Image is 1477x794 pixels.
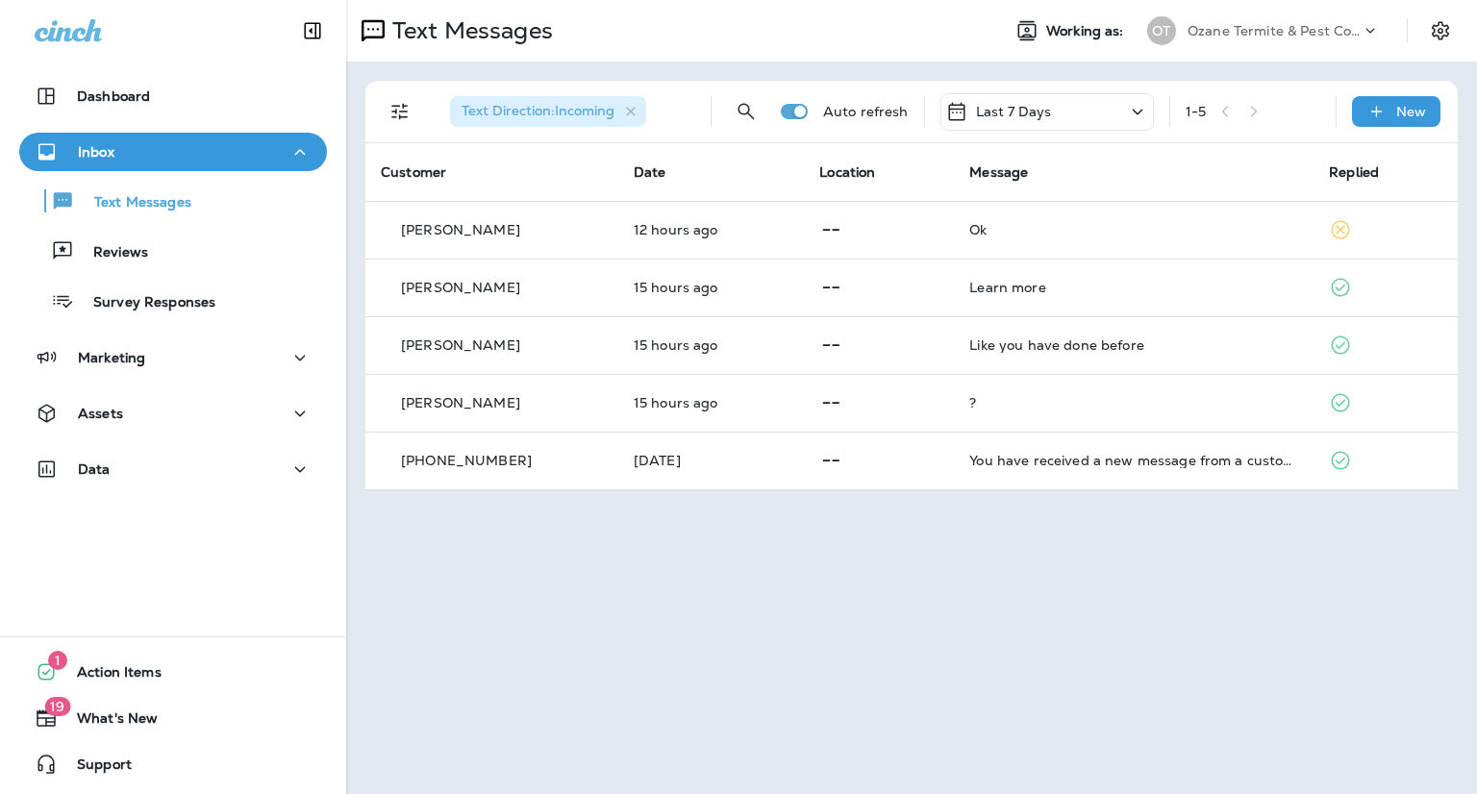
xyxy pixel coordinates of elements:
[58,710,158,733] span: What's New
[78,461,111,477] p: Data
[969,453,1298,468] div: You have received a new message from a customer via Google Local Services Ads. Customer Name: , S...
[401,395,520,410] p: [PERSON_NAME]
[634,222,789,237] p: Sep 9, 2025 03:03 PM
[401,337,520,353] p: [PERSON_NAME]
[634,163,666,181] span: Date
[1147,16,1176,45] div: OT
[44,697,70,716] span: 19
[19,745,327,783] button: Support
[969,280,1298,295] div: Learn more
[381,92,419,131] button: Filters
[1188,23,1361,38] p: Ozane Termite & Pest Control
[78,144,114,160] p: Inbox
[48,651,67,670] span: 1
[19,231,327,271] button: Reviews
[1046,23,1128,39] span: Working as:
[401,222,520,237] p: [PERSON_NAME]
[19,653,327,691] button: 1Action Items
[634,395,789,410] p: Sep 9, 2025 12:21 PM
[969,395,1298,410] div: ?
[19,281,327,321] button: Survey Responses
[75,194,191,212] p: Text Messages
[969,163,1028,181] span: Message
[634,453,789,468] p: Sep 5, 2025 02:00 PM
[462,102,614,119] span: Text Direction : Incoming
[286,12,339,50] button: Collapse Sidebar
[19,133,327,171] button: Inbox
[1186,104,1206,119] div: 1 - 5
[1396,104,1426,119] p: New
[976,104,1052,119] p: Last 7 Days
[634,337,789,353] p: Sep 9, 2025 12:24 PM
[19,181,327,221] button: Text Messages
[74,294,215,312] p: Survey Responses
[58,757,132,780] span: Support
[450,96,646,127] div: Text Direction:Incoming
[381,163,446,181] span: Customer
[19,338,327,377] button: Marketing
[19,394,327,433] button: Assets
[1329,163,1379,181] span: Replied
[19,450,327,488] button: Data
[19,699,327,737] button: 19What's New
[823,104,909,119] p: Auto refresh
[401,453,532,468] p: [PHONE_NUMBER]
[727,92,765,131] button: Search Messages
[78,406,123,421] p: Assets
[969,222,1298,237] div: Ok
[819,163,875,181] span: Location
[19,77,327,115] button: Dashboard
[969,337,1298,353] div: Like you have done before
[1423,13,1458,48] button: Settings
[74,244,148,262] p: Reviews
[58,664,162,687] span: Action Items
[634,280,789,295] p: Sep 9, 2025 12:26 PM
[77,88,150,104] p: Dashboard
[385,16,553,45] p: Text Messages
[78,350,145,365] p: Marketing
[401,280,520,295] p: [PERSON_NAME]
